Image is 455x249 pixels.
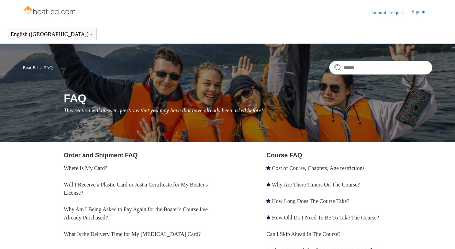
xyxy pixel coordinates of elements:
[329,61,432,75] input: Search
[266,215,270,219] svg: Promoted article
[412,8,432,16] a: Sign in
[266,152,302,159] a: Course FAQ
[64,90,432,106] h1: FAQ
[272,215,379,220] a: How Old Do I Need To Be To Take The Course?
[272,165,365,171] a: Cost of Course, Chapters, Age restrictions
[39,65,53,70] li: FAQ
[23,4,77,18] img: Boat-Ed Help Center home page
[373,9,412,16] a: Submit a request
[64,182,208,196] a: Will I Receive a Plastic Card or Just a Certificate for My Boater's License?
[23,65,39,70] li: Boat-Ed
[64,231,201,237] a: What Is the Delivery Time for My [MEDICAL_DATA] Card?
[272,182,360,188] a: Why Are There Timers On The Course?
[64,165,107,171] a: Where Is My Card?
[64,106,432,115] p: This section will answer questions that you may have that have already been asked before!
[266,182,270,186] svg: Promoted article
[11,31,93,37] button: English ([GEOGRAPHIC_DATA])
[23,65,37,70] a: Boat-Ed
[266,199,270,203] svg: Promoted article
[64,152,137,159] a: Order and Shipment FAQ
[266,166,270,170] svg: Promoted article
[272,198,349,204] a: How Long Does The Course Take?
[64,206,208,220] a: Why Am I Being Asked to Pay Again for the Boater's Course I've Already Purchased?
[266,231,341,237] a: Can I Skip Ahead In The Course?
